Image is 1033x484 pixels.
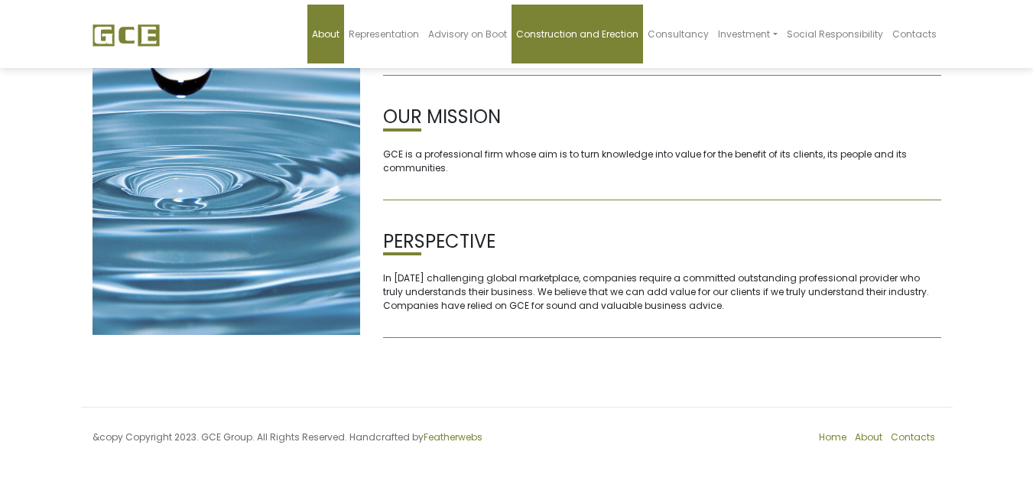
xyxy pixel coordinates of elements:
a: Construction and Erection [512,5,643,63]
a: About [855,430,882,443]
p: GCE is a professional firm whose aim is to turn knowledge into value for the benefit of its clien... [383,148,941,175]
span: Advisory on Boot [428,28,507,41]
span: Representation [349,28,419,41]
a: Consultancy [643,5,713,63]
a: About [307,5,344,63]
span: Investment [718,28,770,41]
p: In [DATE] challenging global marketplace, companies require a committed outstanding professional ... [383,271,941,313]
a: Advisory on Boot [424,5,512,63]
a: Contacts [891,430,935,443]
span: Contacts [892,28,937,41]
h2: PERSPECTIVE [383,231,941,253]
div: &copy Copyright 2023. GCE Group. All Rights Reserved. Handcrafted by [81,430,517,453]
span: Consultancy [648,28,709,41]
span: About [312,28,339,41]
a: Contacts [888,5,941,63]
a: Representation [344,5,424,63]
span: Social Responsibility [787,28,883,41]
span: Construction and Erection [516,28,638,41]
a: Investment [713,5,781,63]
img: GCE Group [93,24,160,47]
h2: OUR MISSION [383,106,941,128]
a: Social Responsibility [782,5,888,63]
a: Home [819,430,846,443]
a: Featherwebs [424,430,482,443]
